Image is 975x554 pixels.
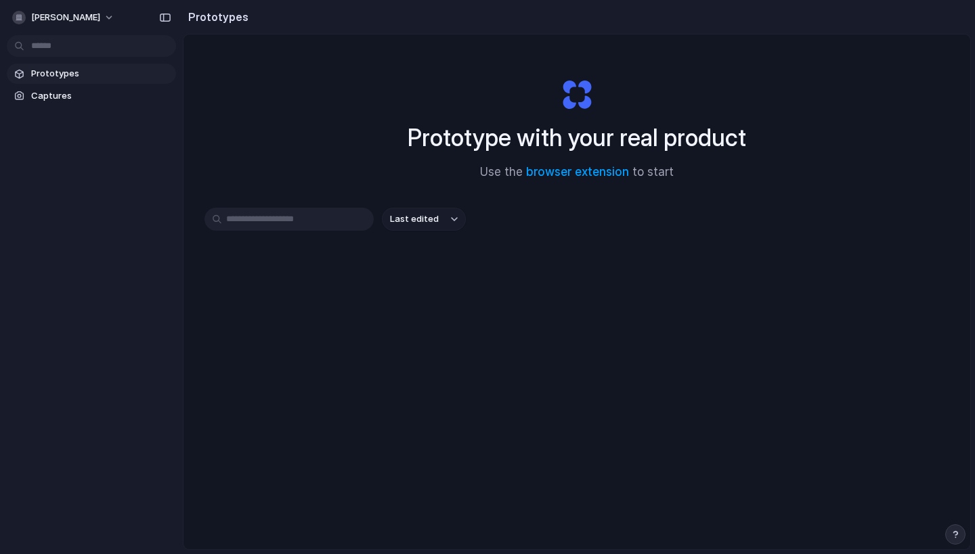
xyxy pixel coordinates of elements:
[7,7,121,28] button: [PERSON_NAME]
[382,208,466,231] button: Last edited
[526,165,629,179] a: browser extension
[183,9,248,25] h2: Prototypes
[480,164,674,181] span: Use the to start
[408,120,746,156] h1: Prototype with your real product
[7,64,176,84] a: Prototypes
[390,212,439,226] span: Last edited
[31,89,171,103] span: Captures
[7,86,176,106] a: Captures
[31,67,171,80] span: Prototypes
[31,11,100,24] span: [PERSON_NAME]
